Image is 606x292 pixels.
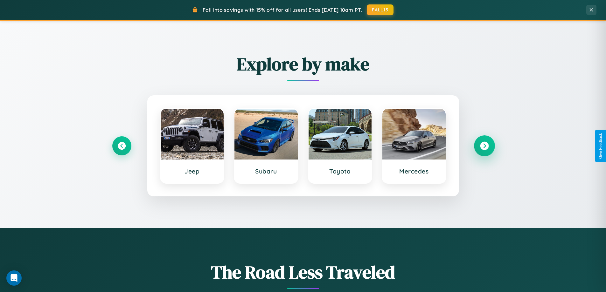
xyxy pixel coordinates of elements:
[598,133,603,159] div: Give Feedback
[315,167,366,175] h3: Toyota
[112,52,494,76] h2: Explore by make
[112,260,494,284] h1: The Road Less Traveled
[6,270,22,286] div: Open Intercom Messenger
[367,4,394,15] button: FALL15
[389,167,439,175] h3: Mercedes
[241,167,291,175] h3: Subaru
[203,7,362,13] span: Fall into savings with 15% off for all users! Ends [DATE] 10am PT.
[167,167,218,175] h3: Jeep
